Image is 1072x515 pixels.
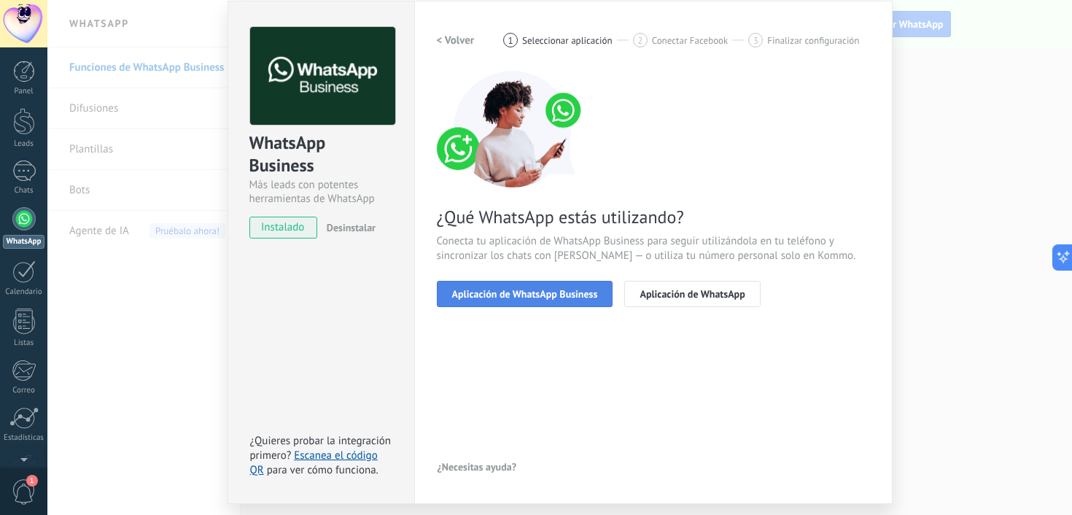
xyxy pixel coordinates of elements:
[767,35,859,46] span: Finalizar configuración
[3,186,45,195] div: Chats
[250,217,316,239] span: instalado
[26,475,38,487] span: 1
[437,456,518,478] button: ¿Necesitas ayuda?
[640,289,745,299] span: Aplicación de WhatsApp
[3,338,45,348] div: Listas
[624,281,760,307] button: Aplicación de WhatsApp
[437,206,870,228] span: ¿Qué WhatsApp estás utilizando?
[753,34,758,47] span: 3
[3,87,45,96] div: Panel
[437,34,475,47] h2: < Volver
[452,289,598,299] span: Aplicación de WhatsApp Business
[3,287,45,297] div: Calendario
[267,463,378,477] span: para ver cómo funciona.
[637,34,642,47] span: 2
[249,178,393,206] div: Más leads con potentes herramientas de WhatsApp
[3,139,45,149] div: Leads
[652,35,729,46] span: Conectar Facebook
[437,71,590,187] img: connect number
[3,386,45,395] div: Correo
[438,462,517,472] span: ¿Necesitas ayuda?
[327,221,376,234] span: Desinstalar
[250,434,392,462] span: ¿Quieres probar la integración primero?
[522,35,613,46] span: Seleccionar aplicación
[437,27,475,53] button: < Volver
[250,449,378,477] a: Escanea el código QR
[508,34,513,47] span: 1
[3,235,44,249] div: WhatsApp
[321,217,376,239] button: Desinstalar
[437,234,870,263] span: Conecta tu aplicación de WhatsApp Business para seguir utilizándola en tu teléfono y sincronizar ...
[437,281,613,307] button: Aplicación de WhatsApp Business
[249,131,393,178] div: WhatsApp Business
[3,433,45,443] div: Estadísticas
[250,27,395,125] img: logo_main.png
